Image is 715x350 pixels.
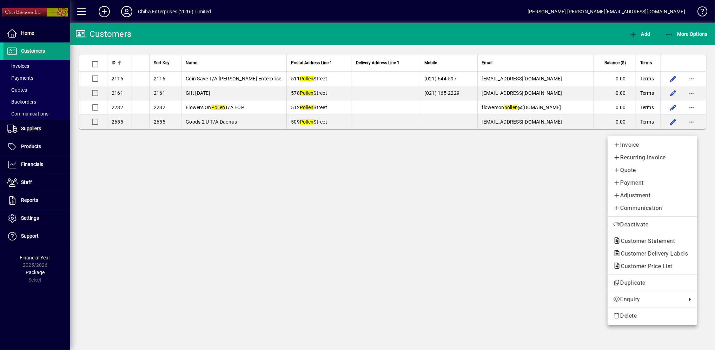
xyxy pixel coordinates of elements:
[613,204,691,212] span: Communication
[613,295,683,304] span: Enquiry
[613,312,691,320] span: Delete
[608,218,697,231] button: Deactivate customer
[613,153,691,162] span: Recurring Invoice
[613,179,691,187] span: Payment
[613,263,676,270] span: Customer Price List
[613,191,691,200] span: Adjustment
[613,238,678,244] span: Customer Statement
[613,250,691,257] span: Customer Delivery Labels
[613,166,691,174] span: Quote
[613,220,691,229] span: Deactivate
[613,141,691,149] span: Invoice
[613,279,691,287] span: Duplicate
